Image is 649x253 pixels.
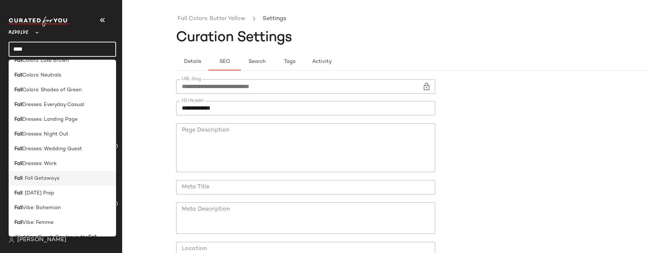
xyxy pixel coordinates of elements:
[22,130,68,138] span: Dresses: Night Out
[22,86,82,94] span: Colors: Shades of Green
[14,86,22,94] b: Fall
[178,14,245,24] a: Fall Colors: Butter Yellow
[9,17,70,27] img: cfy_white_logo.C9jOOHJF.svg
[22,72,61,79] span: Colors: Neutrals
[22,57,69,64] span: Colors: Luxe Brown
[14,116,22,123] b: Fall
[312,59,331,65] span: Activity
[14,175,22,182] b: Fall
[22,189,54,197] span: : [DATE] Prep
[14,72,22,79] b: Fall
[9,237,14,243] img: svg%3e
[219,59,230,65] span: SEO
[9,24,28,37] span: Revolve
[22,101,84,109] span: Dresses: Everyday Casual
[183,59,201,65] span: Details
[22,204,61,212] span: Vibe: Bohemian
[14,130,22,138] b: Fall
[17,236,66,244] span: [PERSON_NAME]
[14,57,22,64] b: Fall
[22,175,59,182] span: : Fall Getaways
[14,219,22,226] b: Fall
[14,101,22,109] b: Fall
[261,14,287,24] li: Settings
[14,204,22,212] b: Fall
[14,189,22,197] b: Fall
[14,234,88,241] span: Wedding Guest: Garden in the
[88,234,96,241] b: Fall
[22,219,54,226] span: Vibe: Femme
[22,116,78,123] span: Dresses: Landing Page
[283,59,295,65] span: Tags
[14,145,22,153] b: Fall
[22,160,57,167] span: Dresses: Work
[14,160,22,167] b: Fall
[176,31,292,45] span: Curation Settings
[22,145,82,153] span: Dresses: Wedding Guest
[248,59,266,65] span: Search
